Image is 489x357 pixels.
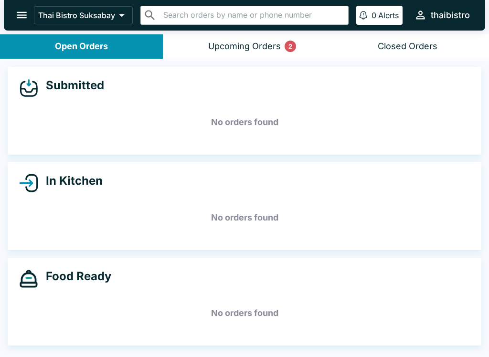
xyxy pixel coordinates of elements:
h5: No orders found [19,200,470,235]
p: 0 [372,10,376,20]
h4: Submitted [38,78,104,93]
div: thaibistro [431,10,470,21]
h4: In Kitchen [38,174,103,188]
p: Alerts [378,10,399,20]
h5: No orders found [19,105,470,139]
div: Open Orders [55,41,108,52]
div: Closed Orders [378,41,437,52]
h4: Food Ready [38,269,111,283]
input: Search orders by name or phone number [160,9,344,22]
p: Thai Bistro Suksabay [38,10,115,20]
button: open drawer [10,3,34,27]
h5: No orders found [19,296,470,330]
p: 2 [288,42,292,51]
button: Thai Bistro Suksabay [34,6,133,24]
button: thaibistro [410,5,474,25]
div: Upcoming Orders [208,41,281,52]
